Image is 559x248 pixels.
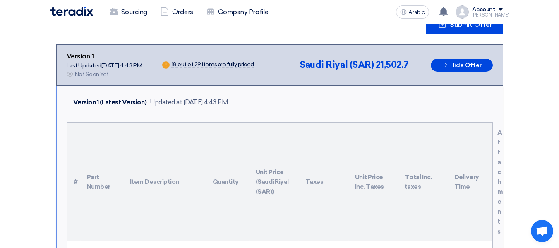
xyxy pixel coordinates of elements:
button: Hide Offer [431,59,493,72]
button: Submit Offer [426,14,503,34]
font: [DATE] 4:43 PM [101,62,142,69]
font: Sourcing [121,8,147,16]
font: [PERSON_NAME] [472,12,509,18]
button: Arabic [396,5,429,19]
font: Updated at [DATE] 4:43 PM [150,99,228,106]
font: Arabic [408,9,425,16]
font: Attachments [497,129,503,235]
font: Unit Price Inc. Taxes [355,173,384,190]
font: Version 1 (Latest Version) [73,99,147,106]
img: profile_test.png [456,5,469,19]
font: # [74,178,78,185]
font: Part Number [87,173,110,190]
font: Item Description [130,178,179,185]
font: Version 1 [67,52,94,60]
font: Account [472,6,496,13]
font: Quantity [213,178,239,185]
font: Unit Price (Saudi Riyal (SAR)) [256,169,289,196]
font: Orders [172,8,193,16]
font: 18 out of 29 items are fully priced [171,61,254,68]
font: Hide Offer [450,62,482,69]
font: Company Profile [218,8,269,16]
font: Delivery Time [454,173,479,190]
font: 21,502.7 [376,59,409,70]
font: Not Seen Yet [75,71,109,78]
font: Saudi Riyal (SAR) [300,59,374,70]
font: Last Updated [67,62,101,69]
div: Open chat [531,220,553,242]
font: Submit Offer [450,21,492,29]
img: Teradix logo [50,7,93,16]
a: Sourcing [103,3,154,21]
font: Taxes [305,178,324,185]
a: Orders [154,3,200,21]
font: Total Inc. taxes [405,173,432,190]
